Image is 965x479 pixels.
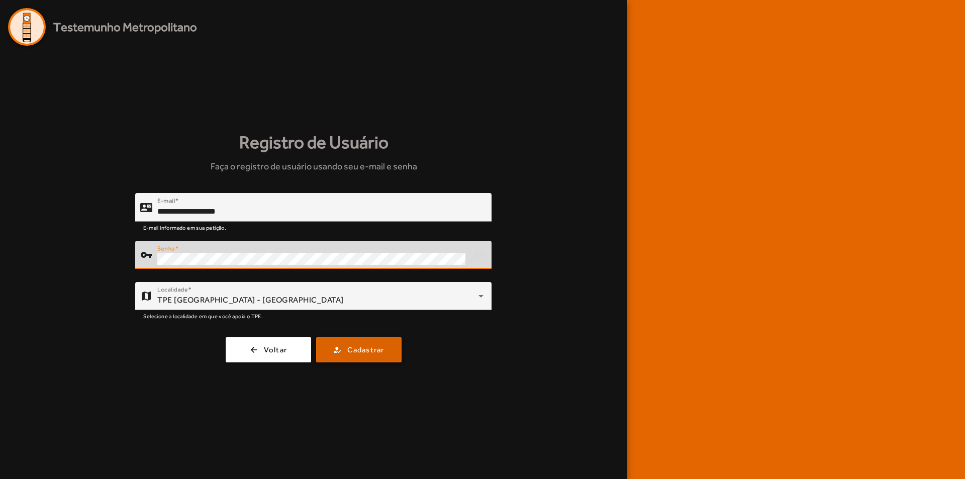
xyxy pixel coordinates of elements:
span: Faça o registro de usuário usando seu e-mail e senha [211,159,417,173]
mat-label: E-mail [157,197,175,204]
img: Logo Agenda [8,8,46,46]
button: Voltar [226,337,311,362]
span: Voltar [264,344,287,356]
button: Cadastrar [316,337,402,362]
mat-icon: contact_mail [140,202,152,214]
span: Testemunho Metropolitano [53,18,197,36]
mat-icon: map [140,290,152,302]
mat-icon: visibility_off [468,243,492,267]
mat-label: Localidade [157,286,188,293]
strong: Registro de Usuário [239,129,389,156]
span: Cadastrar [347,344,384,356]
mat-hint: Selecione a localidade em que você apoia o TPE. [143,310,263,321]
mat-label: Senha [157,245,175,252]
mat-hint: E-mail informado em sua petição. [143,222,226,233]
mat-icon: vpn_key [140,249,152,261]
span: TPE [GEOGRAPHIC_DATA] - [GEOGRAPHIC_DATA] [157,295,344,305]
